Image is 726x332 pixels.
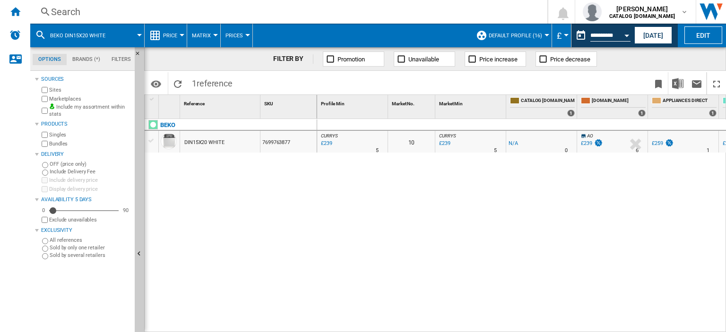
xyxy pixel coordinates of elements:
[161,95,180,110] div: Sort None
[592,97,646,105] span: [DOMAIN_NAME]
[408,56,439,63] span: Unavailable
[509,139,518,148] div: N/A
[394,51,455,67] button: Unavailable
[390,95,435,110] div: Sort None
[323,51,384,67] button: Promotion
[192,24,216,47] button: Matrix
[652,140,663,146] div: £259
[33,54,67,65] md-tab-item: Options
[565,146,568,155] div: Delivery Time : 0 day
[634,26,672,44] button: [DATE]
[49,103,131,118] label: Include my assortment within stats
[618,26,635,43] button: Open calendar
[557,31,562,41] span: £
[42,87,48,93] input: Sites
[273,54,313,64] div: FILTER BY
[262,95,317,110] div: SKU Sort None
[508,95,577,119] div: CATALOG [DOMAIN_NAME] 1 offers sold by CATALOG BEKO.UK
[67,54,106,65] md-tab-item: Brands (*)
[579,139,603,148] div: £239
[668,72,687,94] button: Download in Excel
[663,97,717,105] span: APPLIANCES DIRECT
[687,72,706,94] button: Send this report by email
[49,131,131,138] label: Singles
[649,72,668,94] button: Bookmark this report
[225,33,243,39] span: Prices
[50,33,105,39] span: BEKO DIN15X20 WHITE
[489,24,547,47] button: Default profile (16)
[581,140,592,146] div: £239
[465,51,526,67] button: Price increase
[319,95,388,110] div: Profile Min Sort None
[42,162,48,168] input: OFF (price only)
[262,95,317,110] div: Sort None
[320,139,332,148] div: Last updated : Thursday, 21 August 2025 06:06
[438,139,450,148] div: Last updated : Thursday, 21 August 2025 06:06
[439,133,456,138] span: CURRYS
[49,86,131,94] label: Sites
[571,26,590,45] button: md-calendar
[388,131,435,153] div: 10
[437,95,506,110] div: Sort None
[41,196,131,204] div: Availability 5 Days
[337,56,365,63] span: Promotion
[321,133,337,138] span: CURRYS
[106,54,137,65] md-tab-item: Filters
[40,207,47,214] div: 0
[321,101,345,106] span: Profile Min
[439,101,463,106] span: Market Min
[147,75,165,92] button: Options
[536,51,597,67] button: Price decrease
[557,24,566,47] button: £
[583,2,602,21] img: profile.jpg
[579,95,648,119] div: [DOMAIN_NAME] 1 offers sold by AMAZON.CO.UK
[707,146,709,155] div: Delivery Time : 1 day
[163,24,182,47] button: Price
[225,24,248,47] button: Prices
[521,97,575,105] span: CATALOG [DOMAIN_NAME]
[50,24,115,47] button: BEKO DIN15X20 WHITE
[650,139,674,148] div: £259
[41,151,131,158] div: Delivery
[550,56,590,63] span: Price decrease
[571,24,632,47] div: This report is based on a date in the past.
[49,140,131,147] label: Bundles
[638,110,646,117] div: 1 offers sold by AMAZON.CO.UK
[163,33,177,39] span: Price
[184,101,205,106] span: Reference
[197,78,233,88] span: reference
[121,207,131,214] div: 90
[392,101,415,106] span: Market No.
[552,24,571,47] md-menu: Currency
[187,72,237,92] span: 1
[636,146,639,155] div: Delivery Time : 6 days
[9,29,21,41] img: alerts-logo.svg
[609,13,675,19] b: CATALOG [DOMAIN_NAME]
[149,24,182,47] div: Price
[182,95,260,110] div: Reference Sort None
[50,244,131,251] label: Sold by only one retailer
[42,186,48,192] input: Display delivery price
[609,4,675,14] span: [PERSON_NAME]
[41,227,131,234] div: Exclusivity
[264,101,273,106] span: SKU
[41,120,131,128] div: Products
[42,177,48,183] input: Include delivery price
[376,146,379,155] div: Delivery Time : 5 days
[42,96,48,102] input: Marketplaces
[49,186,131,193] label: Display delivery price
[489,33,542,39] span: Default profile (16)
[168,72,187,94] button: Reload
[50,168,131,175] label: Include Delivery Fee
[184,132,225,153] div: DIN15X20 WHITE
[135,47,146,64] button: Hide
[42,132,48,138] input: Singles
[567,110,575,117] div: 1 offers sold by CATALOG BEKO.UK
[650,95,718,119] div: APPLIANCES DIRECT 1 offers sold by APPLIANCES DIRECT
[49,177,131,184] label: Include delivery price
[665,139,674,147] img: promotionV3.png
[49,95,131,102] label: Marketplaces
